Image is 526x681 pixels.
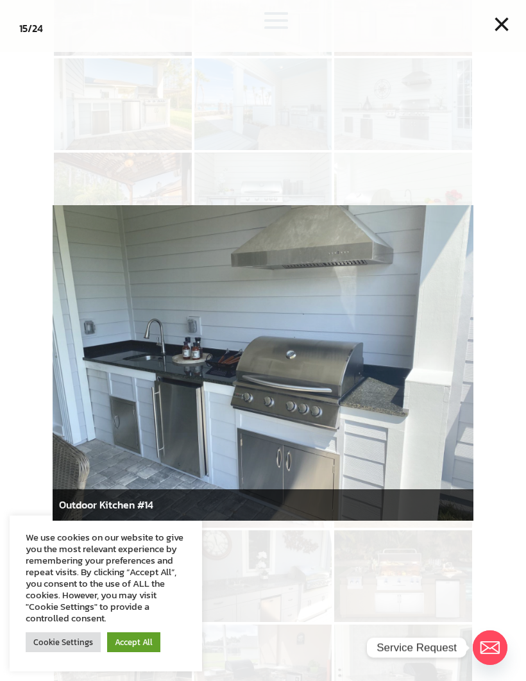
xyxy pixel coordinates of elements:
a: Email [473,630,507,665]
img: outdoorkitchen11-scaled.jpg [53,205,473,521]
a: Cookie Settings [26,632,101,652]
span: 15 [19,21,28,36]
div: Outdoor Kitchen #14 [53,489,473,521]
a: Accept All [107,632,160,652]
div: / [19,19,43,38]
span: 24 [32,21,43,36]
button: × [488,10,516,38]
div: We use cookies on our website to give you the most relevant experience by remembering your prefer... [26,532,186,624]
